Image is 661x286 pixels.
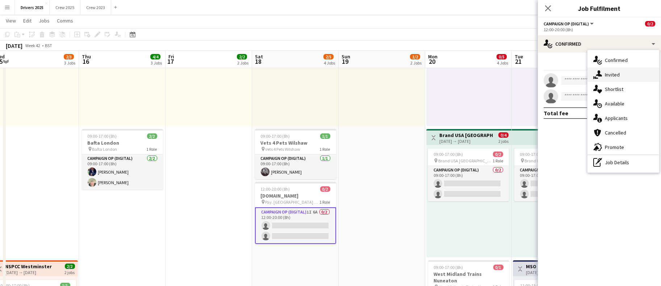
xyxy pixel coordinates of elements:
button: Drivers 2025 [15,0,50,14]
span: Applicants [605,115,628,121]
span: Available [605,100,624,107]
button: Campaign Op (Digital) [544,21,595,26]
div: 2 jobs [498,138,509,144]
h3: Bafta London [82,140,163,146]
span: 16 [81,57,91,66]
span: Comms [57,17,73,24]
span: 09:00-17:00 (8h) [261,133,290,139]
a: Jobs [36,16,53,25]
h3: Job Fulfilment [538,4,661,13]
span: 1 Role [493,158,503,163]
div: 3 Jobs [64,60,75,66]
div: 2 Jobs [410,60,422,66]
span: Promote [605,144,624,150]
span: Confirmed [605,57,628,63]
div: [DATE] [6,42,22,49]
span: 2/3 [64,54,74,59]
span: 2/2 [147,133,157,139]
span: 0/1 [493,265,503,270]
span: View [6,17,16,24]
span: Brand USA [GEOGRAPHIC_DATA] [525,158,579,163]
span: 20 [427,57,438,66]
span: 2/2 [65,264,75,269]
span: 18 [254,57,263,66]
span: 1 Role [147,146,157,152]
a: Edit [20,16,34,25]
button: Crew 2025 [50,0,80,14]
span: 2/5 [323,54,334,59]
span: 0/2 [493,152,503,157]
app-card-role: Campaign Op (Digital)0/209:00-17:00 (8h) [428,166,509,201]
span: Sat [255,53,263,60]
app-card-role: Campaign Op (Digital)1I6A0/212:00-20:00 (8h) [255,207,336,244]
span: 0/5 [497,54,507,59]
button: Crew 2023 [80,0,111,14]
div: 2 Jobs [237,60,248,66]
div: [DATE] → [DATE] [526,270,580,275]
span: Pay. [GEOGRAPHIC_DATA] Various locations [265,199,320,205]
span: Mon [428,53,438,60]
span: 0/2 [645,21,655,26]
span: 1 Role [320,199,330,205]
span: 1 Role [320,146,330,152]
h3: West Midland Trains Nuneaton [428,271,509,284]
app-job-card: 09:00-17:00 (8h)0/2 Brand USA [GEOGRAPHIC_DATA]1 RoleCampaign Op (Digital)0/209:00-17:00 (8h) [428,149,509,201]
a: Comms [54,16,76,25]
span: Brand USA [GEOGRAPHIC_DATA] [438,158,493,163]
span: Jobs [39,17,50,24]
span: Shortlist [605,86,623,92]
div: Confirmed [538,35,661,53]
div: 4 Jobs [497,60,508,66]
span: Bafta London [92,146,117,152]
div: Total fee [544,109,568,117]
span: 4/4 [150,54,160,59]
span: 1/2 [410,54,420,59]
span: 09:00-17:00 (8h) [434,265,463,270]
span: Invited [605,71,620,78]
span: 09:00-17:00 (8h) [520,152,549,157]
app-card-role: Campaign Op (Digital)0/209:00-17:00 (8h) [514,166,595,201]
a: View [3,16,19,25]
span: 0/4 [498,132,509,138]
h3: Vets 4 Pets Wilshaw [255,140,336,146]
span: 1/1 [320,133,330,139]
span: Edit [23,17,32,24]
app-card-role: Campaign Op (Digital)2/209:00-17:00 (8h)[PERSON_NAME][PERSON_NAME] [82,154,163,190]
span: 12:00-20:00 (8h) [261,186,290,192]
div: 4 Jobs [324,60,335,66]
div: [DATE] → [DATE] [5,270,52,275]
span: Vets 4 Pets Wilshaw [265,146,301,152]
h3: Brand USA [GEOGRAPHIC_DATA] [439,132,493,138]
span: Cancelled [605,129,626,136]
span: 17 [167,57,174,66]
span: 21 [514,57,523,66]
div: 3 Jobs [151,60,162,66]
div: BST [45,43,52,48]
h3: [DOMAIN_NAME] [255,192,336,199]
app-job-card: 12:00-20:00 (8h)0/2[DOMAIN_NAME] Pay. [GEOGRAPHIC_DATA] Various locations1 RoleCampaign Op (Digit... [255,182,336,244]
span: Tue [515,53,523,60]
span: Thu [82,53,91,60]
div: Job Details [587,155,659,170]
span: Week 42 [24,43,42,48]
div: 12:00-20:00 (8h) [544,27,655,32]
div: [DATE] → [DATE] [439,138,493,144]
h3: MSO to [PERSON_NAME] Panda and MOT ETS [526,263,580,270]
span: 09:00-17:00 (8h) [88,133,117,139]
h3: NSPCC Westminster [5,263,52,270]
app-card-role: Campaign Op (Digital)1/109:00-17:00 (8h)[PERSON_NAME] [255,154,336,179]
span: 19 [340,57,350,66]
span: 09:00-17:00 (8h) [434,152,463,157]
app-job-card: 09:00-17:00 (8h)0/2 Brand USA [GEOGRAPHIC_DATA]1 RoleCampaign Op (Digital)0/209:00-17:00 (8h) [514,149,595,201]
app-job-card: 09:00-17:00 (8h)2/2Bafta London Bafta London1 RoleCampaign Op (Digital)2/209:00-17:00 (8h)[PERSON... [82,129,163,190]
app-job-card: 09:00-17:00 (8h)1/1Vets 4 Pets Wilshaw Vets 4 Pets Wilshaw1 RoleCampaign Op (Digital)1/109:00-17:... [255,129,336,179]
span: Sun [342,53,350,60]
span: 2/2 [237,54,247,59]
span: Campaign Op (Digital) [544,21,589,26]
div: 2 jobs [65,269,75,275]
